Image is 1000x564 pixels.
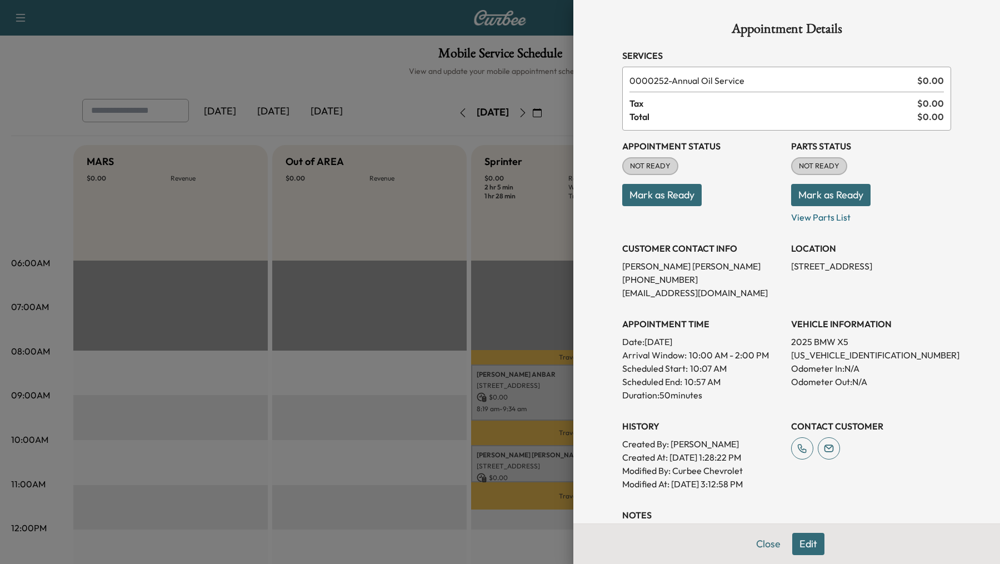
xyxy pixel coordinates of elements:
p: Odometer Out: N/A [791,375,951,388]
p: Duration: 50 minutes [622,388,782,402]
p: 2025 BMW X5 [791,335,951,348]
span: Annual Oil Service [629,74,913,87]
p: 10:07 AM [690,362,727,375]
button: Edit [792,533,824,555]
p: [EMAIL_ADDRESS][DOMAIN_NAME] [622,286,782,300]
p: [PHONE_NUMBER] [622,273,782,286]
span: Tax [629,97,917,110]
p: Modified By : Curbee Chevrolet [622,464,782,477]
p: Scheduled End: [622,375,682,388]
button: Mark as Ready [622,184,702,206]
h3: NOTES [622,508,951,522]
p: Created By : [PERSON_NAME] [622,437,782,451]
span: $ 0.00 [917,74,944,87]
p: View Parts List [791,206,951,224]
h3: Services [622,49,951,62]
p: Scheduled Start: [622,362,688,375]
h3: VEHICLE INFORMATION [791,317,951,331]
span: NOT READY [623,161,677,172]
p: Date: [DATE] [622,335,782,348]
h3: Parts Status [791,139,951,153]
h3: APPOINTMENT TIME [622,317,782,331]
span: NOT READY [792,161,846,172]
span: 10:00 AM - 2:00 PM [689,348,769,362]
p: 10:57 AM [684,375,721,388]
h3: History [622,420,782,433]
p: [STREET_ADDRESS] [791,259,951,273]
span: Total [629,110,917,123]
button: Mark as Ready [791,184,871,206]
p: [US_VEHICLE_IDENTIFICATION_NUMBER] [791,348,951,362]
h3: Appointment Status [622,139,782,153]
p: Created At : [DATE] 1:28:22 PM [622,451,782,464]
span: $ 0.00 [917,97,944,110]
h3: CUSTOMER CONTACT INFO [622,242,782,255]
p: Modified At : [DATE] 3:12:58 PM [622,477,782,491]
p: Arrival Window: [622,348,782,362]
p: Odometer In: N/A [791,362,951,375]
p: [PERSON_NAME] [PERSON_NAME] [622,259,782,273]
h3: LOCATION [791,242,951,255]
button: Close [749,533,788,555]
span: $ 0.00 [917,110,944,123]
h3: CONTACT CUSTOMER [791,420,951,433]
h1: Appointment Details [622,22,951,40]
